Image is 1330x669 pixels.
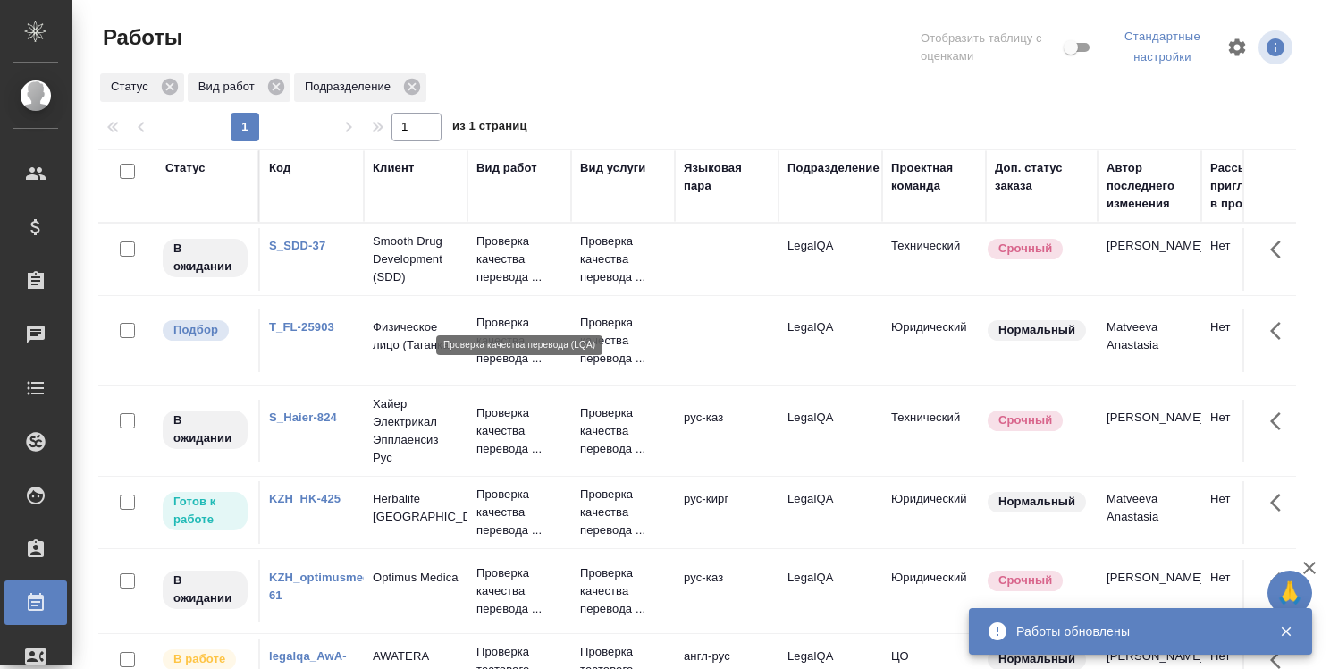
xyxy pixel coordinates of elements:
[269,239,325,252] a: S_SDD-37
[921,30,1060,65] span: Отобразить таблицу с оценками
[1259,309,1302,352] button: Здесь прячутся важные кнопки
[1098,309,1201,372] td: Matveeva Anastasia
[373,159,414,177] div: Клиент
[998,321,1075,339] p: Нормальный
[305,78,397,96] p: Подразделение
[675,481,779,544] td: рус-кирг
[476,564,562,618] p: Проверка качества перевода ...
[165,159,206,177] div: Статус
[1098,228,1201,291] td: [PERSON_NAME]
[373,648,459,665] p: AWATERA
[373,318,459,354] p: Физическое лицо (Таганка)
[779,228,882,291] td: LegalQA
[269,571,391,602] a: KZH_optimusmedica-61
[882,228,986,291] td: Технический
[1098,481,1201,544] td: Matveeva Anastasia
[476,233,562,286] p: Проверка качества перевода ...
[1210,159,1296,213] div: Рассылка приглашений в процессе?
[779,309,882,372] td: LegalQA
[198,78,261,96] p: Вид работ
[173,493,237,529] p: Готов к работе
[173,572,237,607] p: В ожидании
[998,650,1075,668] p: Нормальный
[100,73,184,102] div: Статус
[373,490,459,526] p: Herbalife [GEOGRAPHIC_DATA]
[1259,560,1302,603] button: Здесь прячутся важные кнопки
[1201,560,1305,622] td: Нет
[269,492,341,505] a: KZH_HK-425
[161,318,249,343] div: Можно подбирать исполнителей
[1259,481,1302,524] button: Здесь прячутся важные кнопки
[1259,400,1302,443] button: Здесь прячутся важные кнопки
[188,73,290,102] div: Вид работ
[675,400,779,462] td: рус-каз
[269,159,290,177] div: Код
[580,564,666,618] p: Проверка качества перевода ...
[998,411,1052,429] p: Срочный
[1201,481,1305,544] td: Нет
[1201,400,1305,462] td: Нет
[173,240,237,275] p: В ожидании
[452,115,527,141] span: из 1 страниц
[684,159,770,195] div: Языковая пара
[476,404,562,458] p: Проверка качества перевода ...
[476,486,562,539] p: Проверка качества перевода ...
[173,321,218,339] p: Подбор
[995,159,1089,195] div: Доп. статус заказа
[98,23,182,52] span: Работы
[882,560,986,622] td: Юридический
[1201,309,1305,372] td: Нет
[1258,30,1296,64] span: Посмотреть информацию
[882,309,986,372] td: Юридический
[1016,622,1252,640] div: Работы обновлены
[891,159,977,195] div: Проектная команда
[1098,560,1201,622] td: [PERSON_NAME]
[111,78,155,96] p: Статус
[580,404,666,458] p: Проверка качества перевода ...
[173,411,237,447] p: В ожидании
[580,159,646,177] div: Вид услуги
[161,237,249,279] div: Исполнитель назначен, приступать к работе пока рано
[1216,26,1258,69] span: Настроить таблицу
[1267,623,1304,639] button: Закрыть
[779,481,882,544] td: LegalQA
[675,560,779,622] td: рус-каз
[998,240,1052,258] p: Срочный
[476,159,537,177] div: Вид работ
[1275,574,1305,612] span: 🙏
[173,650,225,668] p: В работе
[1201,228,1305,291] td: Нет
[269,320,334,334] a: T_FL-25903
[882,481,986,544] td: Юридический
[269,411,337,424] a: S_Haier-824
[476,314,562,368] p: Проверка качества перевода ...
[998,572,1052,589] p: Срочный
[787,159,880,177] div: Подразделение
[1109,23,1216,72] div: split button
[580,314,666,368] p: Проверка качества перевода ...
[373,233,459,286] p: Smooth Drug Development (SDD)
[779,560,882,622] td: LegalQA
[161,409,249,451] div: Исполнитель назначен, приступать к работе пока рано
[882,400,986,462] td: Технический
[580,486,666,539] p: Проверка качества перевода ...
[161,490,249,532] div: Исполнитель может приступить к работе
[294,73,426,102] div: Подразделение
[1098,400,1201,462] td: [PERSON_NAME]
[779,400,882,462] td: LegalQA
[1107,159,1192,213] div: Автор последнего изменения
[998,493,1075,511] p: Нормальный
[161,569,249,611] div: Исполнитель назначен, приступать к работе пока рано
[1259,228,1302,271] button: Здесь прячутся важные кнопки
[373,569,459,587] p: Optimus Medica
[580,233,666,286] p: Проверка качества перевода ...
[373,395,459,467] p: Хайер Электрикал Эпплаенсиз Рус
[1267,571,1312,615] button: 🙏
